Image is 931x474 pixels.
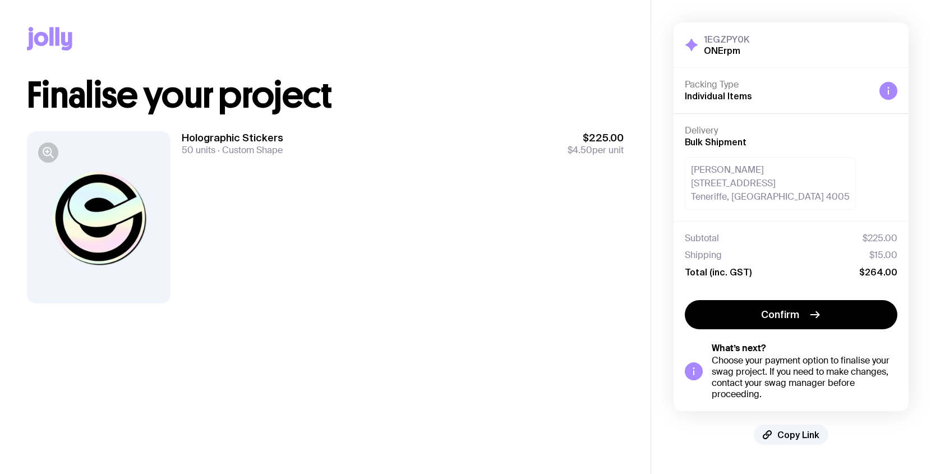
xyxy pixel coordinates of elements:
[568,144,592,156] span: $4.50
[859,266,897,278] span: $264.00
[568,131,624,145] span: $225.00
[704,34,750,45] h3: 1EGZPY0K
[754,425,828,445] button: Copy Link
[27,77,624,113] h1: Finalise your project
[863,233,897,244] span: $225.00
[685,157,856,210] div: [PERSON_NAME] [STREET_ADDRESS] Teneriffe, [GEOGRAPHIC_DATA] 4005
[761,308,799,321] span: Confirm
[712,355,897,400] div: Choose your payment option to finalise your swag project. If you need to make changes, contact yo...
[685,91,752,101] span: Individual Items
[685,137,746,147] span: Bulk Shipment
[704,45,750,56] h2: ONErpm
[568,145,624,156] span: per unit
[182,131,283,145] h3: Holographic Stickers
[182,144,215,156] span: 50 units
[712,343,897,354] h5: What’s next?
[685,300,897,329] button: Confirm
[685,79,870,90] h4: Packing Type
[777,429,819,440] span: Copy Link
[685,250,722,261] span: Shipping
[215,144,283,156] span: Custom Shape
[685,233,719,244] span: Subtotal
[685,266,752,278] span: Total (inc. GST)
[685,125,897,136] h4: Delivery
[869,250,897,261] span: $15.00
